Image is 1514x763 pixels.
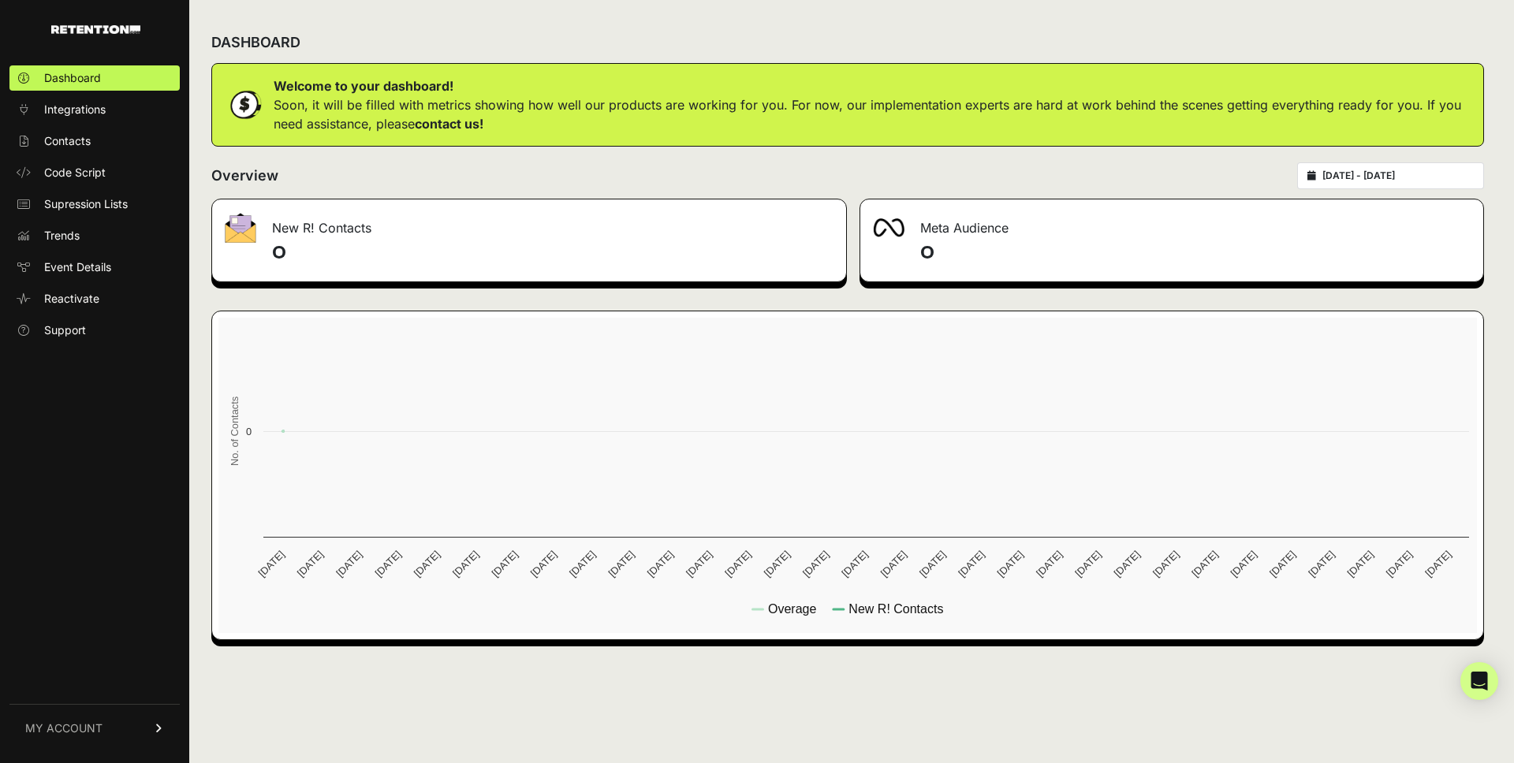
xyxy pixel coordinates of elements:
[1150,549,1181,579] text: [DATE]
[415,116,483,132] a: contact us!
[1306,549,1337,579] text: [DATE]
[295,549,326,579] text: [DATE]
[44,259,111,275] span: Event Details
[528,549,559,579] text: [DATE]
[567,549,598,579] text: [DATE]
[212,199,846,247] div: New R! Contacts
[1345,549,1376,579] text: [DATE]
[9,223,180,248] a: Trends
[9,97,180,122] a: Integrations
[44,322,86,338] span: Support
[44,70,101,86] span: Dashboard
[839,549,870,579] text: [DATE]
[44,228,80,244] span: Trends
[44,291,99,307] span: Reactivate
[229,396,241,466] text: No. of Contacts
[645,549,676,579] text: [DATE]
[9,192,180,217] a: Supression Lists
[878,549,909,579] text: [DATE]
[246,426,252,437] text: 0
[274,78,453,94] strong: Welcome to your dashboard!
[995,549,1026,579] text: [DATE]
[9,286,180,311] a: Reactivate
[684,549,714,579] text: [DATE]
[800,549,831,579] text: [DATE]
[956,549,986,579] text: [DATE]
[272,240,833,266] h4: 0
[860,199,1483,247] div: Meta Audience
[9,65,180,91] a: Dashboard
[917,549,948,579] text: [DATE]
[9,160,180,185] a: Code Script
[768,602,816,616] text: Overage
[9,318,180,343] a: Support
[211,165,278,187] h2: Overview
[450,549,481,579] text: [DATE]
[1072,549,1103,579] text: [DATE]
[1267,549,1298,579] text: [DATE]
[762,549,792,579] text: [DATE]
[334,549,364,579] text: [DATE]
[848,602,943,616] text: New R! Contacts
[225,85,264,125] img: dollar-coin-05c43ed7efb7bc0c12610022525b4bbbb207c7efeef5aecc26f025e68dcafac9.png
[1460,662,1498,700] div: Open Intercom Messenger
[9,704,180,752] a: MY ACCOUNT
[211,32,300,54] h2: DASHBOARD
[225,213,256,243] img: fa-envelope-19ae18322b30453b285274b1b8af3d052b27d846a4fbe8435d1a52b978f639a2.png
[25,720,103,736] span: MY ACCOUNT
[412,549,442,579] text: [DATE]
[51,25,140,34] img: Retention.com
[9,128,180,154] a: Contacts
[274,95,1471,133] p: Soon, it will be filled with metrics showing how well our products are working for you. For now, ...
[1384,549,1415,579] text: [DATE]
[1112,549,1143,579] text: [DATE]
[1189,549,1220,579] text: [DATE]
[1229,549,1259,579] text: [DATE]
[489,549,520,579] text: [DATE]
[1423,549,1453,579] text: [DATE]
[44,133,91,149] span: Contacts
[256,549,287,579] text: [DATE]
[873,218,904,237] img: fa-meta-2f981b61bb99beabf952f7030308934f19ce035c18b003e963880cc3fabeebb7.png
[9,255,180,280] a: Event Details
[372,549,403,579] text: [DATE]
[920,240,1471,266] h4: 0
[1034,549,1065,579] text: [DATE]
[44,196,128,212] span: Supression Lists
[44,102,106,117] span: Integrations
[44,165,106,181] span: Code Script
[606,549,636,579] text: [DATE]
[722,549,753,579] text: [DATE]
